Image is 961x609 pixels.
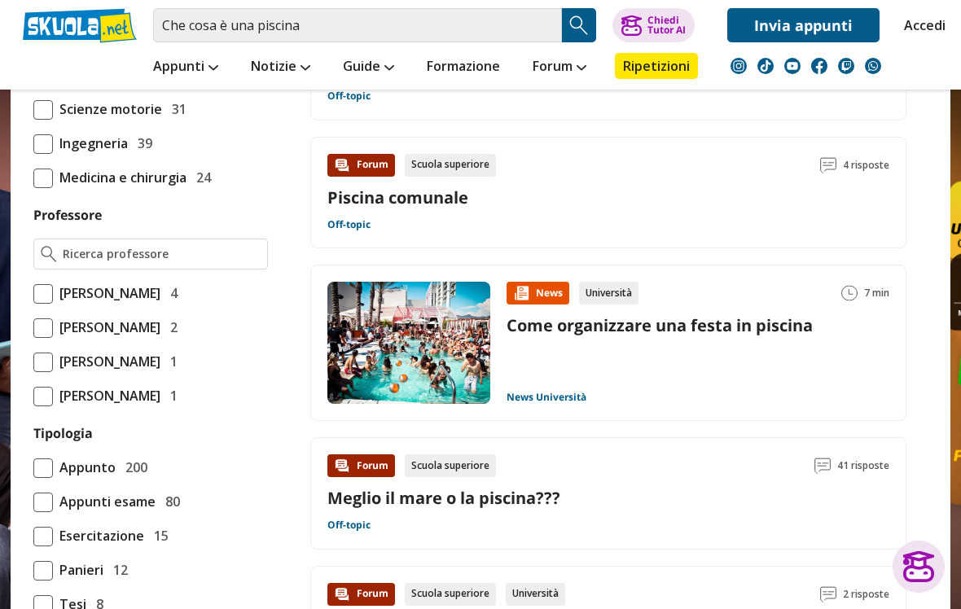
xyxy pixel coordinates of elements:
a: Invia appunti [727,8,880,42]
div: Università [506,583,565,606]
span: 4 risposte [843,154,889,177]
img: Cerca appunti, riassunti o versioni [567,13,591,37]
span: Appunti esame [53,491,156,512]
img: Ricerca professore [41,246,56,262]
div: News [507,282,569,304]
span: Esercitazione [53,525,144,546]
img: twitch [838,58,854,74]
div: Forum [327,454,395,477]
span: 24 [190,167,211,188]
div: Università [579,282,638,304]
div: Scuola superiore [405,454,496,477]
div: Forum [327,154,395,177]
span: 39 [131,133,152,154]
span: 1 [164,351,178,372]
a: Notizie [247,53,314,82]
img: instagram [731,58,747,74]
a: Off-topic [327,519,371,532]
span: 31 [165,99,186,120]
img: facebook [811,58,827,74]
input: Ricerca professore [63,246,261,262]
img: Forum contenuto [334,157,350,173]
span: Scienze motorie [53,99,162,120]
img: youtube [784,58,801,74]
div: Scuola superiore [405,154,496,177]
a: Piscina comunale [327,186,468,208]
div: Scuola superiore [405,583,496,606]
a: News Università [507,391,586,404]
label: Professore [33,206,102,224]
a: Off-topic [327,90,371,103]
a: Guide [339,53,398,82]
a: Come organizzare una festa in piscina [507,314,813,336]
span: Panieri [53,559,103,581]
img: tiktok [757,58,774,74]
span: 1 [164,385,178,406]
img: Forum contenuto [334,458,350,474]
label: Tipologia [33,424,93,442]
a: Formazione [423,53,504,82]
input: Cerca appunti, riassunti o versioni [153,8,562,42]
span: 2 risposte [843,583,889,606]
a: Appunti [149,53,222,82]
span: [PERSON_NAME] [53,385,160,406]
img: Forum contenuto [334,586,350,602]
span: 2 [164,317,178,338]
span: 80 [159,491,180,512]
img: WhatsApp [865,58,881,74]
span: 12 [107,559,128,581]
span: [PERSON_NAME] [53,283,160,304]
span: 15 [147,525,169,546]
a: Ripetizioni [615,53,698,79]
a: Forum [529,53,590,82]
button: ChiediTutor AI [612,8,695,42]
img: Immagine news [327,282,490,404]
img: Tempo lettura [841,285,858,301]
div: Forum [327,583,395,606]
img: Commenti lettura [820,157,836,173]
span: Ingegneria [53,133,128,154]
div: Chiedi Tutor AI [647,15,686,35]
a: Meglio il mare o la piscina??? [327,487,560,509]
img: Commenti lettura [820,586,836,602]
span: 7 min [864,282,889,304]
span: [PERSON_NAME] [53,351,160,372]
img: News contenuto [513,285,529,301]
span: Appunto [53,457,116,478]
img: Commenti lettura [814,458,831,474]
span: [PERSON_NAME] [53,317,160,338]
button: Search Button [562,8,596,42]
span: 4 [164,283,178,304]
span: 41 risposte [837,454,889,477]
a: Accedi [904,8,938,42]
span: 200 [119,457,147,478]
a: Off-topic [327,218,371,231]
span: Medicina e chirurgia [53,167,186,188]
